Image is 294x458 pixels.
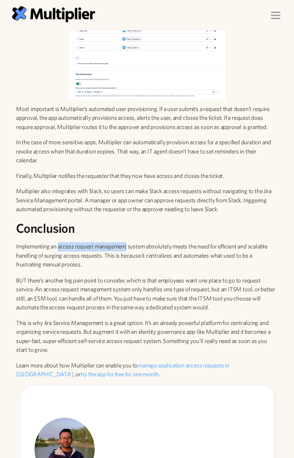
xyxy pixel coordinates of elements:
[16,187,278,214] p: Multiplier also integrates with Slack, so users can make Slack access requests without navigating...
[16,318,278,354] p: This is why Jira Service Management is a great option. It’s an already powerful platform for cent...
[16,138,278,165] p: In the case of more sensitive apps, Multiplier can automatically provision access for a specified...
[16,361,278,379] p: Learn more about how Multiplier can enable you to , or .
[264,4,287,26] div: menu
[16,105,278,132] p: Most important is Multiplier’s automated user provisioning. If a user submits a request that does...
[81,370,159,377] a: try the app for free for one month
[16,242,278,269] p: Implementing an access request management system absolutely meets the need for efficient and scal...
[16,276,278,312] p: BUT there’s another big pain point to consider, which is that employees want one place to go to r...
[16,220,278,236] h2: Conclusion
[16,171,278,181] p: Finally, Multiplier notifies the requester that they now have access and closes the ticket.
